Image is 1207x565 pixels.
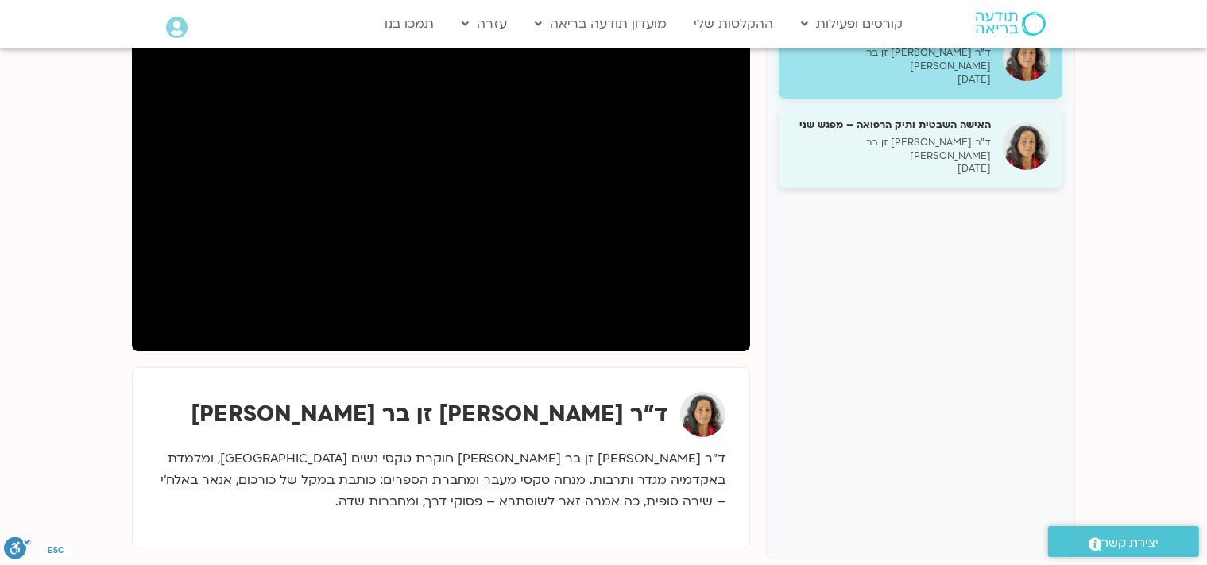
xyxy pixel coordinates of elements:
[191,399,668,429] strong: ד״ר [PERSON_NAME] זן בר [PERSON_NAME]
[976,12,1046,36] img: תודעה בריאה
[791,46,991,73] p: ד״ר [PERSON_NAME] זן בר [PERSON_NAME]
[454,9,515,39] a: עזרה
[791,73,991,87] p: [DATE]
[680,392,725,437] img: ד״ר צילה זן בר צור
[157,448,725,513] p: ד”ר [PERSON_NAME] זן בר [PERSON_NAME] חוקרת טקסי נשים [GEOGRAPHIC_DATA], ומלמדת באקדמיה מגדר ותרב...
[791,162,991,176] p: [DATE]
[687,9,782,39] a: ההקלטות שלי
[1048,526,1199,557] a: יצירת קשר
[794,9,911,39] a: קורסים ופעילות
[791,136,991,163] p: ד״ר [PERSON_NAME] זן בר [PERSON_NAME]
[377,9,442,39] a: תמכו בנו
[1102,532,1159,554] span: יצירת קשר
[527,9,675,39] a: מועדון תודעה בריאה
[791,118,991,132] h5: האישה השבטית ותיק הרפואה – מפגש שני
[1003,33,1050,81] img: האישה השבטית ותיק הרפואה
[1003,122,1050,170] img: האישה השבטית ותיק הרפואה – מפגש שני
